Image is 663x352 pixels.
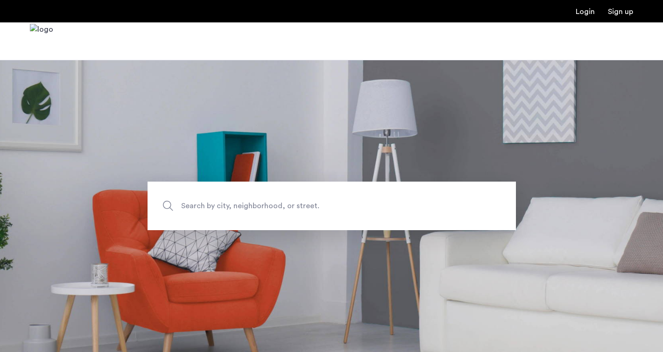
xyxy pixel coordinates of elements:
span: Search by city, neighborhood, or street. [181,200,439,212]
a: Login [576,8,595,15]
a: Cazamio Logo [30,24,53,59]
a: Registration [608,8,633,15]
input: Apartment Search [148,182,516,230]
img: logo [30,24,53,59]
